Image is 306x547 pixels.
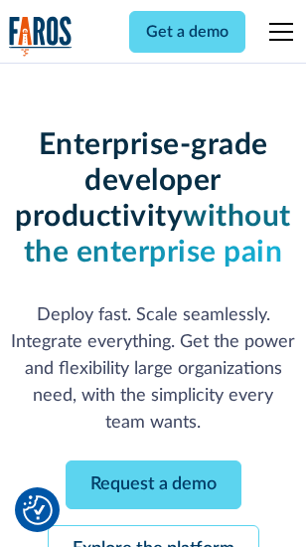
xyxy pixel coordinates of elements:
[257,8,297,56] div: menu
[66,460,241,509] a: Request a demo
[9,302,297,437] p: Deploy fast. Scale seamlessly. Integrate everything. Get the power and flexibility large organiza...
[23,495,53,525] img: Revisit consent button
[9,16,73,57] img: Logo of the analytics and reporting company Faros.
[129,11,245,53] a: Get a demo
[15,130,267,232] strong: Enterprise-grade developer productivity
[9,16,73,57] a: home
[23,495,53,525] button: Cookie Settings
